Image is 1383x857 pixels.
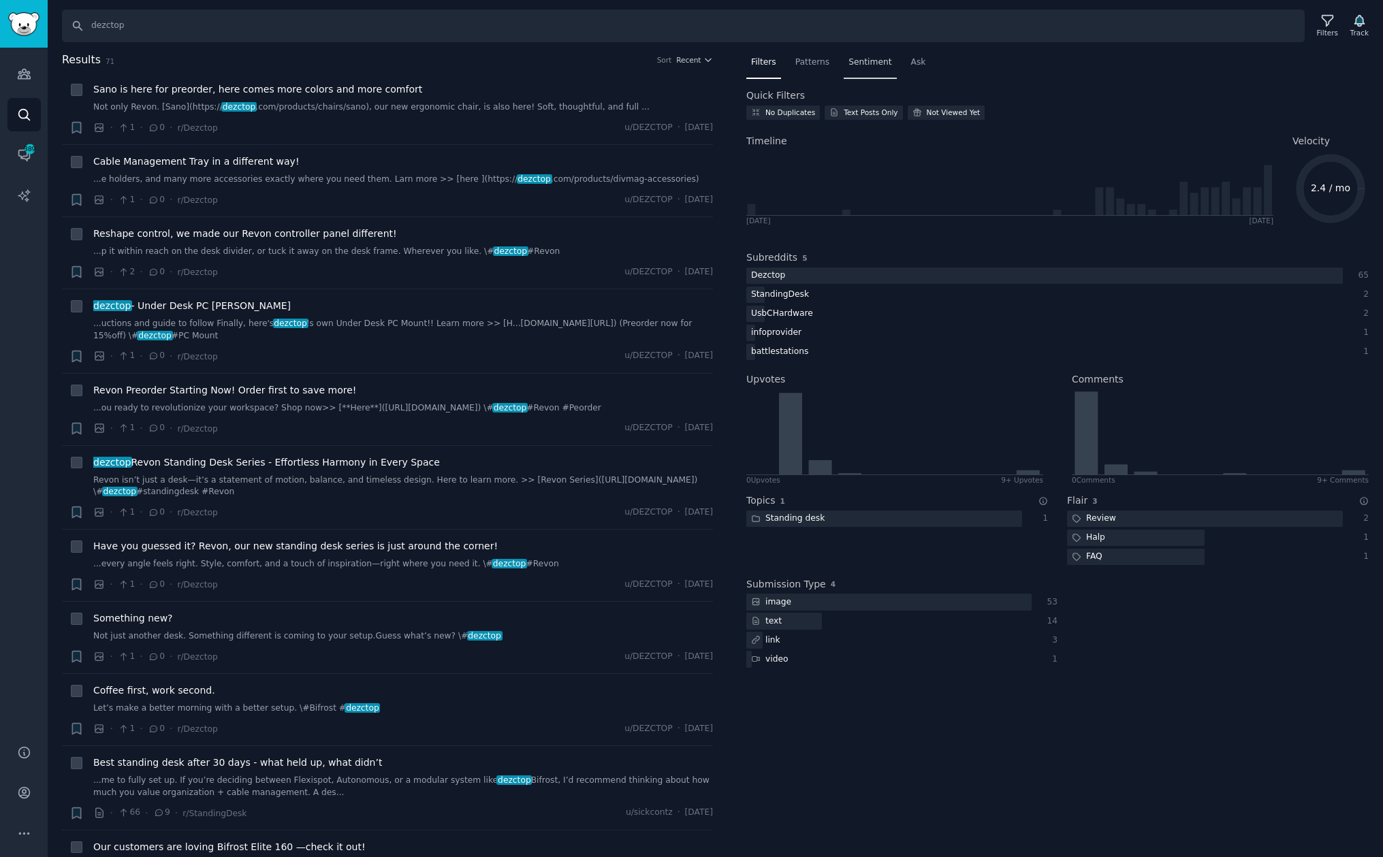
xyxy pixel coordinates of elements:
div: 53 [1046,596,1058,609]
div: 1 [1046,653,1058,666]
span: dezctop [92,300,132,311]
span: · [140,265,142,279]
span: Ask [911,56,926,69]
span: · [110,649,113,664]
span: 3 [1092,497,1097,505]
span: Sano is here for preorder, here comes more colors and more comfort [93,82,422,97]
button: Recent [676,55,713,65]
span: · [140,505,142,519]
div: link [746,632,785,649]
span: 1 [118,350,135,362]
a: ...uctions and guide to follow Finally, here'sdezctop's own Under Desk PC Mount!! Learn more >> [... [93,318,713,342]
span: u/DEZCTOP [624,422,673,434]
div: 0 Upvote s [746,475,780,485]
div: Not Viewed Yet [927,108,981,117]
span: dezctop [467,631,503,641]
span: · [110,577,113,592]
span: 9 [153,807,170,819]
span: [DATE] [685,807,713,819]
span: u/DEZCTOP [624,122,673,134]
a: Revon Preorder Starting Now! Order first to save more! [93,383,356,398]
div: Filters [1317,28,1338,37]
span: · [110,265,113,279]
span: · [170,349,172,363]
div: StandingDesk [746,287,814,304]
a: Our customers are loving Bifrost Elite 160 —check it out! [93,840,366,854]
div: UsbCHardware [746,306,818,323]
a: ...ou ready to revolutionize your workspace? Shop now>> [**Here**]([URL][DOMAIN_NAME]) \#dezctop#... [93,402,713,415]
span: 0 [148,579,165,591]
span: · [140,577,142,592]
span: dezctop [102,487,138,496]
img: GummySearch logo [8,12,39,36]
div: 3 [1046,634,1058,647]
span: u/DEZCTOP [624,194,673,206]
span: · [170,421,172,436]
span: · [110,349,113,363]
span: u/DEZCTOP [624,350,673,362]
span: u/DEZCTOP [624,723,673,735]
div: Text Posts Only [844,108,897,117]
span: Results [62,52,101,69]
input: Search Keyword [62,10,1305,42]
h2: Flair [1067,494,1087,508]
a: Coffee first, work second. [93,683,215,698]
span: · [170,649,172,664]
span: 0 [148,422,165,434]
span: Velocity [1292,134,1330,148]
span: 71 [106,57,114,65]
span: r/Dezctop [177,123,217,133]
span: dezctop [493,246,528,256]
span: [DATE] [685,506,713,519]
a: Something new? [93,611,173,626]
span: u/sickcontz [626,807,673,819]
span: [DATE] [685,422,713,434]
span: dezctop [92,457,132,468]
a: Not only Revon. [Sano](https://dezctop.com/products/chairs/sano), our new ergonomic chair, is als... [93,101,713,114]
div: 2 [1357,289,1369,301]
span: r/StandingDesk [182,809,247,818]
span: Patterns [795,56,829,69]
text: 2.4 / mo [1311,182,1350,193]
div: 1 [1357,532,1369,544]
div: [DATE] [1249,216,1273,225]
div: Dezctop [746,268,790,285]
div: [DATE] [746,216,771,225]
div: 1 [1357,551,1369,563]
span: - Under Desk PC [PERSON_NAME] [93,299,291,313]
span: dezctop [137,331,172,340]
div: infoprovider [746,325,806,342]
span: dezctop [345,703,380,713]
span: dezctop [273,319,308,328]
span: r/Dezctop [177,580,217,589]
span: 0 [148,194,165,206]
h2: Quick Filters [746,88,805,103]
span: r/Dezctop [177,652,217,662]
span: · [110,193,113,207]
span: · [145,806,148,820]
span: dezctop [496,775,532,785]
span: u/DEZCTOP [624,651,673,663]
span: 0 [148,266,165,278]
span: · [678,122,680,134]
div: image [746,594,796,611]
span: 0 [148,723,165,735]
span: · [110,722,113,736]
span: 1 [118,422,135,434]
span: · [110,806,113,820]
span: [DATE] [685,579,713,591]
a: dezctopRevon Standing Desk Series - Effortless Harmony in Every Space [93,455,440,470]
a: ...me to fully set up. If you’re deciding between Flexispot, Autonomous, or a modular system like... [93,775,713,798]
span: Best standing desk after 30 days - what held up, what didn’t [93,756,382,770]
span: · [140,421,142,436]
h2: Topics [746,494,776,508]
button: Track [1346,12,1373,40]
div: 2 [1357,513,1369,525]
span: r/Dezctop [177,268,217,277]
span: 2 [118,266,135,278]
a: Not just another desk. Something different is coming to your setup.Guess what’s new? \#dezctop [93,630,713,643]
span: 1 [118,122,135,134]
